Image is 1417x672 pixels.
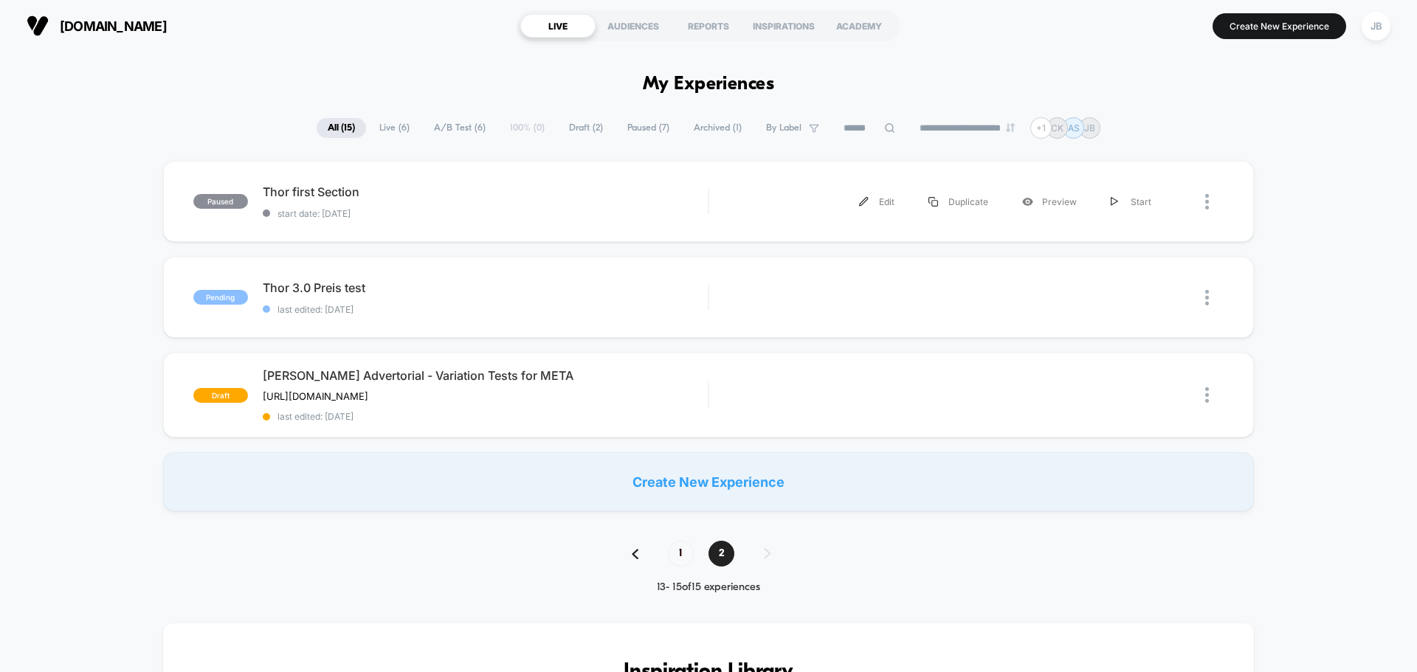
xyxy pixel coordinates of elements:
[263,208,708,219] span: start date: [DATE]
[1068,122,1080,134] p: AS
[27,15,49,37] img: Visually logo
[263,368,708,383] span: [PERSON_NAME] Advertorial - Variation Tests for META
[632,549,638,559] img: pagination back
[683,118,753,138] span: Archived ( 1 )
[193,388,248,403] span: draft
[193,290,248,305] span: Pending
[163,452,1254,511] div: Create New Experience
[317,118,366,138] span: All ( 15 )
[1030,117,1052,139] div: + 1
[671,14,746,38] div: REPORTS
[263,390,368,402] span: [URL][DOMAIN_NAME]
[1111,197,1118,207] img: menu
[911,185,1005,218] div: Duplicate
[859,197,869,207] img: menu
[1205,387,1209,403] img: close
[1205,194,1209,209] img: close
[821,14,897,38] div: ACADEMY
[263,184,708,199] span: Thor first Section
[520,14,596,38] div: LIVE
[1205,290,1209,305] img: close
[842,185,911,218] div: Edit
[617,581,800,594] div: 13 - 15 of 15 experiences
[708,541,734,567] span: 2
[423,118,497,138] span: A/B Test ( 6 )
[1213,13,1346,39] button: Create New Experience
[596,14,671,38] div: AUDIENCES
[1362,12,1390,41] div: JB
[193,194,248,209] span: paused
[263,280,708,295] span: Thor 3.0 Preis test
[643,74,775,95] h1: My Experiences
[1094,185,1168,218] div: Start
[668,541,694,567] span: 1
[766,122,801,134] span: By Label
[928,197,938,207] img: menu
[22,14,171,38] button: [DOMAIN_NAME]
[368,118,421,138] span: Live ( 6 )
[1051,122,1063,134] p: CK
[263,411,708,422] span: last edited: [DATE]
[746,14,821,38] div: INSPIRATIONS
[1084,122,1095,134] p: JB
[1006,123,1015,132] img: end
[558,118,614,138] span: Draft ( 2 )
[263,304,708,315] span: last edited: [DATE]
[1357,11,1395,41] button: JB
[1005,185,1094,218] div: Preview
[616,118,680,138] span: Paused ( 7 )
[60,18,167,34] span: [DOMAIN_NAME]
